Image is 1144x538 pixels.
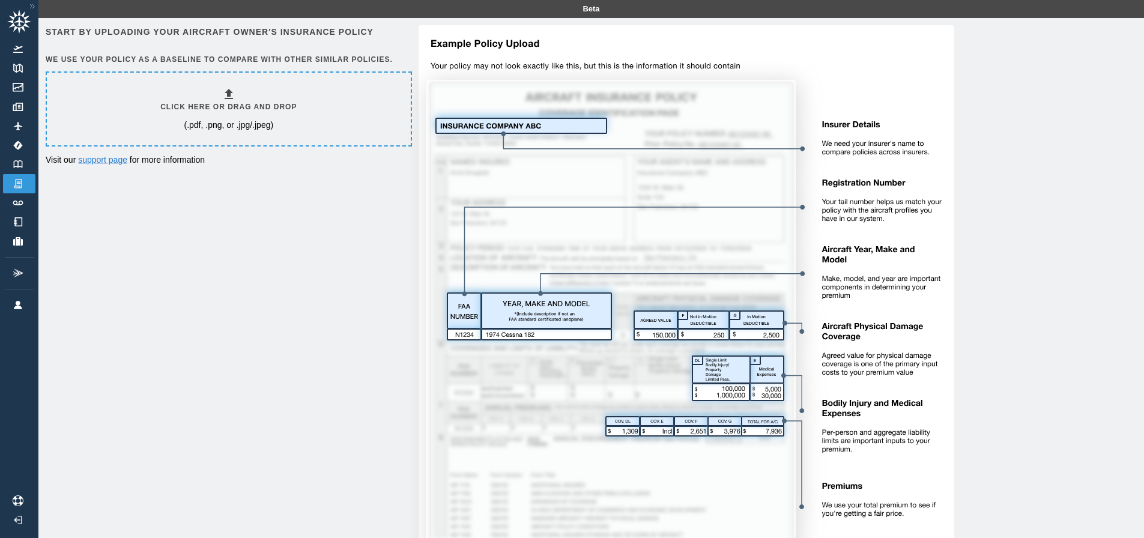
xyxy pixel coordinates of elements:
[46,25,410,38] h6: Start by uploading your aircraft owner's insurance policy
[46,154,410,166] p: Visit our for more information
[184,119,273,131] p: (.pdf, .png, or .jpg/.jpeg)
[78,155,127,165] a: support page
[160,101,297,113] h6: Click here or drag and drop
[46,54,410,65] h6: We use your policy as a baseline to compare with other similar policies.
